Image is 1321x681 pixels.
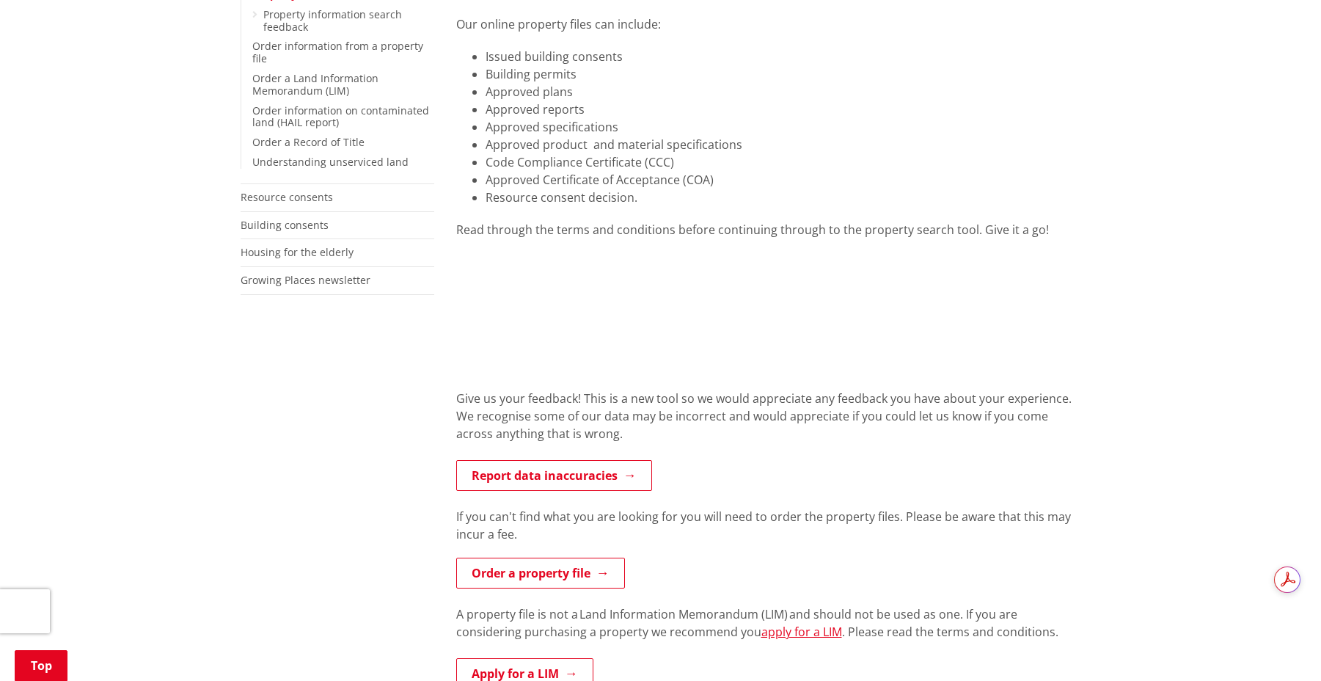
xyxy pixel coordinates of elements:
[486,171,1081,189] li: Approved Certificate of Acceptance (COA)
[486,118,1081,136] li: Approved specifications
[252,39,423,65] a: Order information from a property file
[486,48,1081,65] li: Issued building consents
[252,71,378,98] a: Order a Land Information Memorandum (LIM)
[456,460,652,491] a: Report data inaccuracies
[241,190,333,204] a: Resource consents
[486,136,1081,153] li: Approved product and material specifications
[15,650,67,681] a: Top
[241,218,329,232] a: Building consents
[241,245,354,259] a: Housing for the elderly
[456,558,625,589] a: Order a property file
[252,103,429,130] a: Order information on contaminated land (HAIL report)
[486,65,1081,83] li: Building permits
[456,390,1081,460] div: Give us your feedback! This is a new tool so we would appreciate any feedback you have about your...
[456,221,1081,238] div: Read through the terms and conditions before continuing through to the property search tool. Give...
[486,153,1081,171] li: Code Compliance Certificate (CCC)
[252,155,409,169] a: Understanding unserviced land
[456,16,661,32] span: Our online property files can include:
[263,7,402,34] a: Property information search feedback
[486,101,1081,118] li: Approved reports
[241,273,370,287] a: Growing Places newsletter
[486,189,1081,206] li: Resource consent decision.
[456,605,1081,658] div: A property file is not a Land Information Memorandum (LIM) and should not be used as one. If you ...
[252,135,365,149] a: Order a Record of Title
[1254,619,1306,672] iframe: Messenger Launcher
[456,508,1081,543] p: If you can't find what you are looking for you will need to order the property files. Please be a...
[486,83,1081,101] li: Approved plans
[761,624,842,640] a: apply for a LIM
